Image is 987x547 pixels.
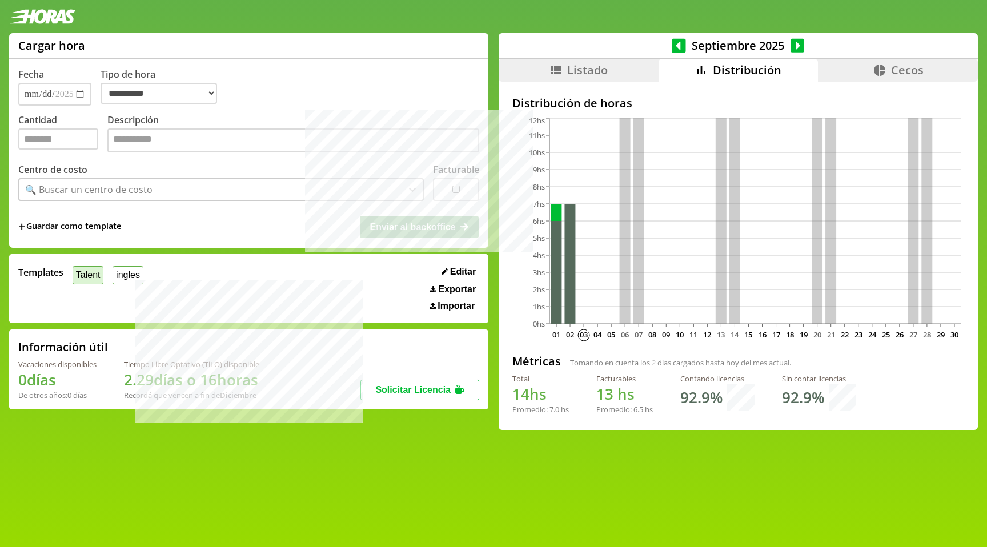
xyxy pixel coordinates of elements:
[375,385,451,395] span: Solicitar Licencia
[107,114,479,155] label: Descripción
[18,38,85,53] h1: Cargar hora
[18,163,87,176] label: Centro de costo
[533,164,545,175] tspan: 9hs
[621,329,629,340] text: 06
[680,373,755,384] div: Contando licencias
[596,373,653,384] div: Facturables
[18,220,25,233] span: +
[580,329,588,340] text: 03
[854,329,862,340] text: 23
[891,62,924,78] span: Cecos
[596,404,653,415] div: Promedio: hs
[529,130,545,140] tspan: 11hs
[512,404,569,415] div: Promedio: hs
[113,266,143,284] button: ingles
[813,329,821,340] text: 20
[533,301,545,312] tspan: 1hs
[717,329,725,340] text: 13
[923,329,931,340] text: 28
[18,339,108,355] h2: Información útil
[18,68,44,81] label: Fecha
[101,83,217,104] select: Tipo de hora
[566,329,574,340] text: 02
[450,267,476,277] span: Editar
[596,384,653,404] h1: hs
[533,250,545,260] tspan: 4hs
[220,390,256,400] b: Diciembre
[25,183,153,196] div: 🔍 Buscar un centro de costo
[18,266,63,279] span: Templates
[662,329,670,340] text: 09
[686,38,791,53] span: Septiembre 2025
[607,329,615,340] text: 05
[533,284,545,295] tspan: 2hs
[512,373,569,384] div: Total
[529,115,545,126] tspan: 12hs
[18,390,97,400] div: De otros años: 0 días
[703,329,711,340] text: 12
[18,220,121,233] span: +Guardar como template
[9,9,75,24] img: logotipo
[18,369,97,390] h1: 0 días
[896,329,904,340] text: 26
[882,329,890,340] text: 25
[512,384,569,404] h1: hs
[652,357,656,368] span: 2
[689,329,697,340] text: 11
[18,114,107,155] label: Cantidad
[533,267,545,277] tspan: 3hs
[360,380,479,400] button: Solicitar Licencia
[18,359,97,369] div: Vacaciones disponibles
[676,329,684,340] text: 10
[731,329,739,340] text: 14
[533,182,545,192] tspan: 8hs
[713,62,781,78] span: Distribución
[868,329,877,340] text: 24
[782,373,856,384] div: Sin contar licencias
[570,357,791,368] span: Tomando en cuenta los días cargados hasta hoy del mes actual.
[841,329,849,340] text: 22
[782,387,824,408] h1: 92.9 %
[785,329,793,340] text: 18
[438,301,475,311] span: Importar
[533,199,545,209] tspan: 7hs
[680,387,723,408] h1: 92.9 %
[101,68,226,106] label: Tipo de hora
[549,404,559,415] span: 7.0
[909,329,917,340] text: 27
[758,329,766,340] text: 16
[512,353,561,369] h2: Métricas
[107,128,479,152] textarea: Descripción
[533,216,545,226] tspan: 6hs
[533,233,545,243] tspan: 5hs
[438,266,479,277] button: Editar
[427,284,479,295] button: Exportar
[529,147,545,158] tspan: 10hs
[593,329,602,340] text: 04
[124,390,259,400] div: Recordá que vencen a fin de
[648,329,656,340] text: 08
[73,266,103,284] button: Talent
[552,329,560,340] text: 01
[438,284,476,295] span: Exportar
[937,329,945,340] text: 29
[799,329,807,340] text: 19
[433,163,479,176] label: Facturable
[18,128,98,150] input: Cantidad
[772,329,780,340] text: 17
[633,404,643,415] span: 6.5
[512,384,529,404] span: 14
[744,329,752,340] text: 15
[124,359,259,369] div: Tiempo Libre Optativo (TiLO) disponible
[635,329,643,340] text: 07
[533,319,545,329] tspan: 0hs
[826,329,834,340] text: 21
[950,329,958,340] text: 30
[567,62,608,78] span: Listado
[512,95,964,111] h2: Distribución de horas
[124,369,259,390] h1: 2.29 días o 16 horas
[596,384,613,404] span: 13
